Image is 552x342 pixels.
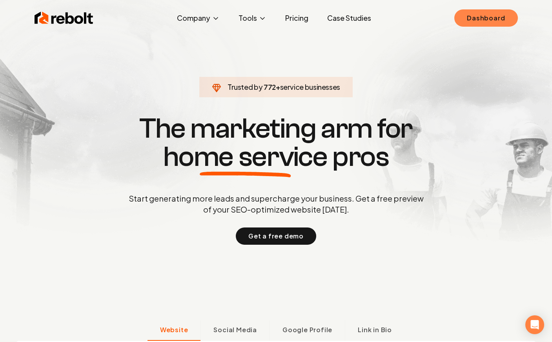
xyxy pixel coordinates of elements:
span: Link in Bio [358,325,392,335]
a: Dashboard [454,9,517,27]
p: Start generating more leads and supercharge your business. Get a free preview of your SEO-optimiz... [127,193,425,215]
span: service businesses [280,82,341,91]
span: Website [160,325,188,335]
button: Google Profile [270,320,345,341]
button: Tools [232,10,273,26]
img: Rebolt Logo [35,10,93,26]
a: Pricing [279,10,315,26]
button: Website [148,320,201,341]
span: Social Media [213,325,257,335]
button: Company [171,10,226,26]
span: + [276,82,280,91]
button: Link in Bio [345,320,404,341]
span: Trusted by [228,82,262,91]
span: home service [163,143,328,171]
span: Google Profile [282,325,332,335]
button: Social Media [200,320,270,341]
div: Open Intercom Messenger [525,315,544,334]
button: Get a free demo [236,227,316,245]
a: Case Studies [321,10,377,26]
span: 772 [264,82,276,93]
h1: The marketing arm for pros [88,115,465,171]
